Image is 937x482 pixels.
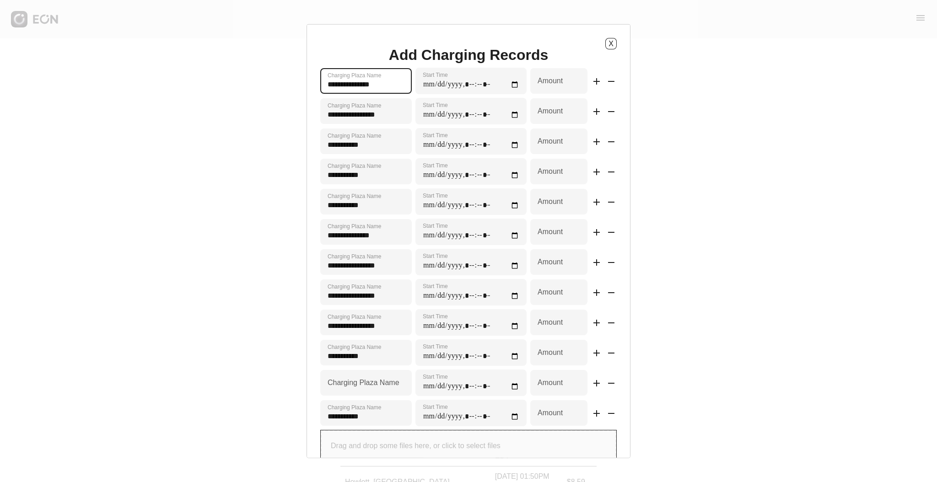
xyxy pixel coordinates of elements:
[423,222,448,230] label: Start Time
[606,196,617,207] span: remove
[328,223,381,230] label: Charging Plaza Name
[606,257,617,268] span: remove
[538,226,563,237] label: Amount
[591,226,602,237] span: add
[538,407,563,418] label: Amount
[606,317,617,328] span: remove
[538,75,563,86] label: Amount
[591,317,602,328] span: add
[328,162,381,170] label: Charging Plaza Name
[606,136,617,147] span: remove
[328,253,381,260] label: Charging Plaza Name
[538,257,563,268] label: Amount
[538,317,563,328] label: Amount
[538,377,563,388] label: Amount
[591,347,602,358] span: add
[606,287,617,298] span: remove
[423,373,448,380] label: Start Time
[423,403,448,411] label: Start Time
[538,347,563,358] label: Amount
[328,313,381,321] label: Charging Plaza Name
[423,252,448,260] label: Start Time
[591,407,602,418] span: add
[328,404,381,411] label: Charging Plaza Name
[538,106,563,117] label: Amount
[591,257,602,268] span: add
[591,377,602,388] span: add
[591,196,602,207] span: add
[389,49,548,60] h1: Add Charging Records
[423,132,448,139] label: Start Time
[606,75,617,86] span: remove
[423,71,448,79] label: Start Time
[591,287,602,298] span: add
[423,343,448,350] label: Start Time
[331,440,501,451] p: Drag and drop some files here, or click to select files
[591,136,602,147] span: add
[423,313,448,320] label: Start Time
[606,377,617,388] span: remove
[538,196,563,207] label: Amount
[328,72,381,79] label: Charging Plaza Name
[423,162,448,169] label: Start Time
[538,136,563,147] label: Amount
[423,192,448,199] label: Start Time
[591,75,602,86] span: add
[538,287,563,298] label: Amount
[328,193,381,200] label: Charging Plaza Name
[606,166,617,177] span: remove
[328,102,381,109] label: Charging Plaza Name
[423,283,448,290] label: Start Time
[328,343,381,351] label: Charging Plaza Name
[538,166,563,177] label: Amount
[328,283,381,290] label: Charging Plaza Name
[606,407,617,418] span: remove
[591,106,602,117] span: add
[606,106,617,117] span: remove
[328,132,381,139] label: Charging Plaza Name
[423,102,448,109] label: Start Time
[328,377,399,388] label: Charging Plaza Name
[606,226,617,237] span: remove
[606,347,617,358] span: remove
[605,38,617,49] button: X
[591,166,602,177] span: add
